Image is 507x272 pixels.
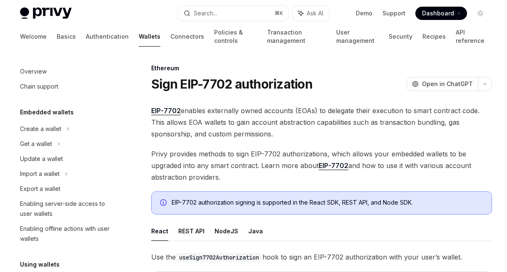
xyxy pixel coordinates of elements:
span: ⌘ K [275,10,283,17]
a: Enabling server-side access to user wallets [13,196,120,221]
a: Security [389,27,412,47]
div: Import a wallet [20,169,60,179]
button: Search...⌘K [178,6,288,21]
a: Welcome [20,27,47,47]
div: Create a wallet [20,124,61,134]
a: Overview [13,64,120,79]
a: Authentication [86,27,129,47]
div: Export a wallet [20,184,60,194]
h5: Using wallets [20,260,60,270]
span: Open in ChatGPT [422,80,473,88]
a: Enabling offline actions with user wallets [13,221,120,246]
a: Export a wallet [13,181,120,196]
a: EIP-7702 [319,161,348,170]
a: Dashboard [415,7,467,20]
div: Enabling server-side access to user wallets [20,199,115,219]
button: Ask AI [292,6,329,21]
span: Ask AI [307,9,323,17]
code: useSign7702Authorization [176,253,262,262]
a: Transaction management [267,27,327,47]
div: Ethereum [151,64,492,72]
button: Open in ChatGPT [407,77,478,91]
button: NodeJS [215,221,238,241]
div: Update a wallet [20,154,63,164]
div: Chain support [20,82,58,91]
span: enables externally owned accounts (EOAs) to delegate their execution to smart contract code. This... [151,105,492,140]
a: User management [336,27,378,47]
div: Enabling offline actions with user wallets [20,224,115,244]
h1: Sign EIP-7702 authorization [151,77,312,91]
button: Toggle dark mode [474,7,487,20]
a: Basics [57,27,76,47]
a: API reference [456,27,487,47]
a: Chain support [13,79,120,94]
div: EIP-7702 authorization signing is supported in the React SDK, REST API, and Node SDK. [172,198,483,208]
a: Update a wallet [13,151,120,166]
a: Policies & controls [214,27,257,47]
a: Support [382,9,405,17]
a: Wallets [139,27,160,47]
button: REST API [178,221,205,241]
a: EIP-7702 [151,106,181,115]
img: light logo [20,7,72,19]
a: Connectors [170,27,204,47]
div: Overview [20,67,47,77]
svg: Info [160,199,168,208]
span: Use the hook to sign an EIP-7702 authorization with your user’s wallet. [151,251,492,263]
span: Privy provides methods to sign EIP-7702 authorizations, which allows your embedded wallets to be ... [151,148,492,183]
h5: Embedded wallets [20,107,74,117]
div: Get a wallet [20,139,52,149]
a: Recipes [422,27,446,47]
a: Demo [356,9,372,17]
span: Dashboard [422,9,454,17]
div: Search... [194,8,217,18]
button: Java [248,221,263,241]
button: React [151,221,168,241]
